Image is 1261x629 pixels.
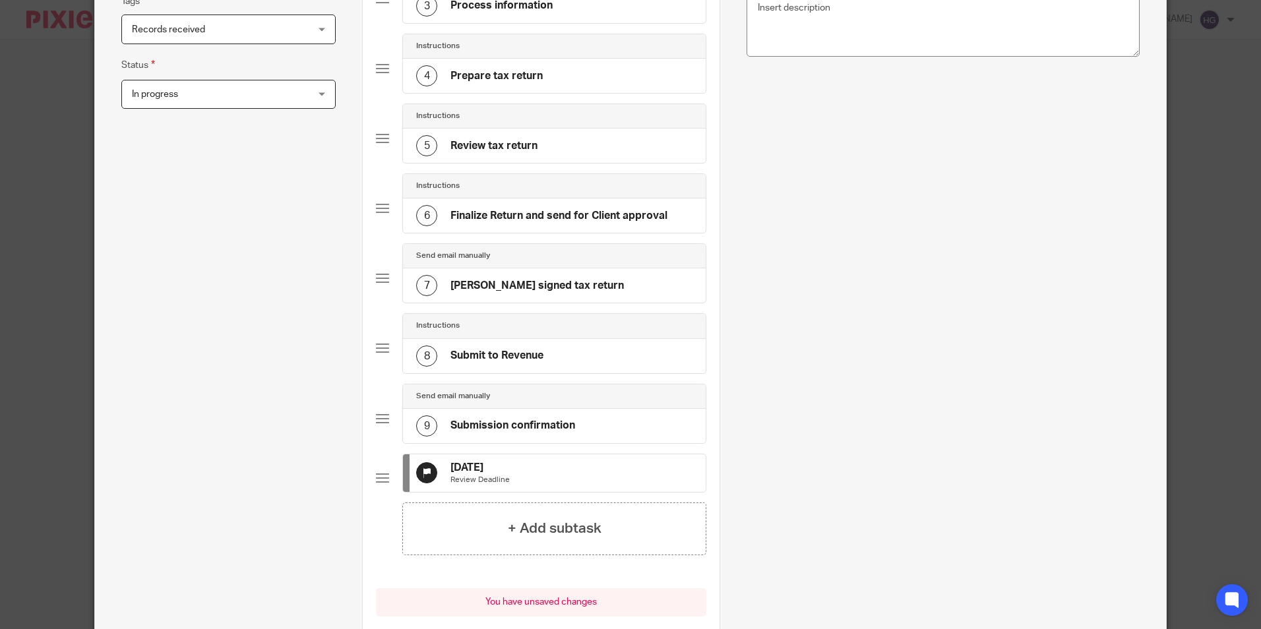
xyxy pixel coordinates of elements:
[376,588,706,616] div: You have unsaved changes
[450,139,538,153] h4: Review tax return
[450,209,667,223] h4: Finalize Return and send for Client approval
[416,391,490,402] h4: Send email manually
[416,415,437,436] div: 9
[450,419,575,433] h4: Submission confirmation
[416,275,437,296] div: 7
[416,320,460,331] h4: Instructions
[450,349,543,363] h4: Submit to Revenue
[416,65,437,86] div: 4
[416,135,437,156] div: 5
[450,279,624,293] h4: [PERSON_NAME] signed tax return
[450,475,510,485] p: Review Deadline
[416,41,460,51] h4: Instructions
[416,205,437,226] div: 6
[416,181,460,191] h4: Instructions
[132,25,205,34] span: Records received
[121,57,155,73] label: Status
[416,111,460,121] h4: Instructions
[450,461,510,475] h4: [DATE]
[450,69,543,83] h4: Prepare tax return
[508,518,601,539] h4: + Add subtask
[416,345,437,367] div: 8
[132,90,178,99] span: In progress
[416,251,490,261] h4: Send email manually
